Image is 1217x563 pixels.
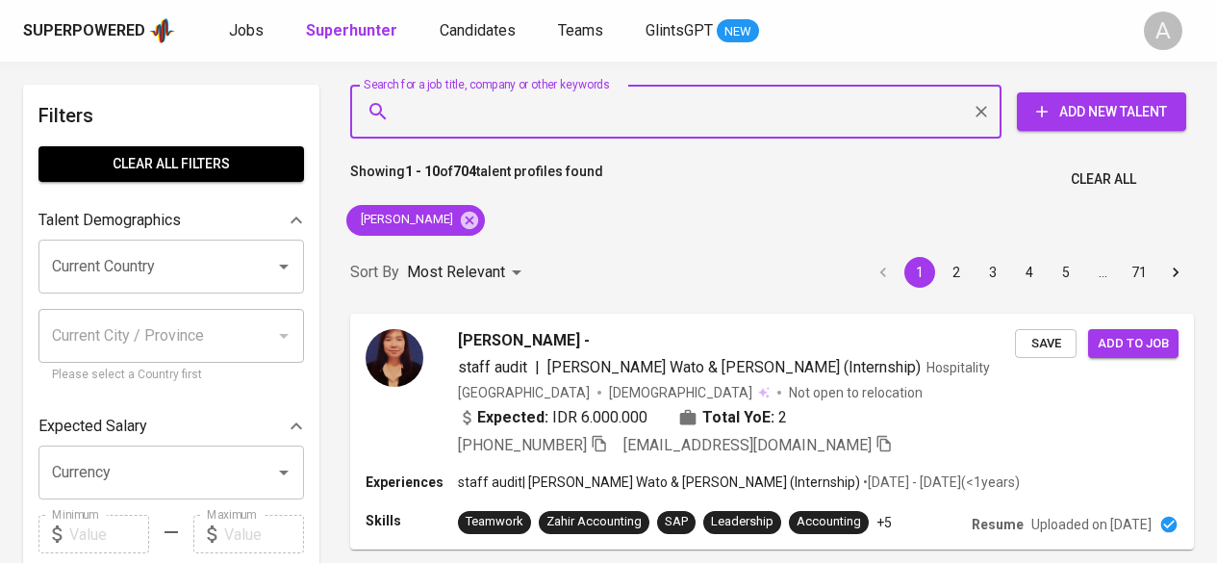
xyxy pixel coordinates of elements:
[1160,257,1191,288] button: Go to next page
[1051,257,1081,288] button: Go to page 5
[350,162,603,197] p: Showing of talent profiles found
[54,152,289,176] span: Clear All filters
[1015,329,1077,359] button: Save
[453,164,476,179] b: 704
[229,21,264,39] span: Jobs
[546,513,642,531] div: Zahir Accounting
[38,209,181,232] p: Talent Demographics
[458,406,647,429] div: IDR 6.000.000
[1124,257,1154,288] button: Go to page 71
[270,459,297,486] button: Open
[350,261,399,284] p: Sort By
[38,146,304,182] button: Clear All filters
[1144,12,1182,50] div: A
[306,19,401,43] a: Superhunter
[977,257,1008,288] button: Go to page 3
[407,255,528,291] div: Most Relevant
[458,383,590,402] div: [GEOGRAPHIC_DATA]
[38,201,304,240] div: Talent Demographics
[535,356,540,379] span: |
[477,406,548,429] b: Expected:
[558,21,603,39] span: Teams
[646,19,759,43] a: GlintsGPT NEW
[623,436,872,454] span: [EMAIL_ADDRESS][DOMAIN_NAME]
[407,261,505,284] p: Most Relevant
[366,473,458,492] p: Experiences
[904,257,935,288] button: page 1
[1032,100,1171,124] span: Add New Talent
[350,314,1194,550] a: [PERSON_NAME] -staff audit|[PERSON_NAME] Wato & [PERSON_NAME] (Internship)Hospitality[GEOGRAPHIC_...
[366,511,458,530] p: Skills
[458,329,590,352] span: [PERSON_NAME] -
[941,257,972,288] button: Go to page 2
[609,383,755,402] span: [DEMOGRAPHIC_DATA]
[466,513,523,531] div: Teamwork
[547,358,921,376] span: [PERSON_NAME] Wato & [PERSON_NAME] (Internship)
[1063,162,1144,197] button: Clear All
[1088,329,1179,359] button: Add to job
[69,515,149,553] input: Value
[972,515,1024,534] p: Resume
[306,21,397,39] b: Superhunter
[1031,515,1152,534] p: Uploaded on [DATE]
[797,513,861,531] div: Accounting
[558,19,607,43] a: Teams
[926,360,990,375] span: Hospitality
[38,100,304,131] h6: Filters
[440,19,520,43] a: Candidates
[346,211,465,229] span: [PERSON_NAME]
[229,19,267,43] a: Jobs
[366,329,423,387] img: f39f563dac38a5b91d5552303f9ee502.jpg
[1017,92,1186,131] button: Add New Talent
[646,21,713,39] span: GlintsGPT
[968,98,995,125] button: Clear
[52,366,291,385] p: Please select a Country first
[270,253,297,280] button: Open
[717,22,759,41] span: NEW
[1025,333,1067,355] span: Save
[1098,333,1169,355] span: Add to job
[23,16,175,45] a: Superpoweredapp logo
[702,406,774,429] b: Total YoE:
[224,515,304,553] input: Value
[38,407,304,446] div: Expected Salary
[23,20,145,42] div: Superpowered
[458,473,860,492] p: staff audit | [PERSON_NAME] Wato & [PERSON_NAME] (Internship)
[346,205,485,236] div: [PERSON_NAME]
[665,513,688,531] div: SAP
[458,436,587,454] span: [PHONE_NUMBER]
[149,16,175,45] img: app logo
[1087,263,1118,282] div: …
[38,415,147,438] p: Expected Salary
[405,164,440,179] b: 1 - 10
[711,513,773,531] div: Leadership
[778,406,787,429] span: 2
[1071,167,1136,192] span: Clear All
[440,21,516,39] span: Candidates
[789,383,923,402] p: Not open to relocation
[458,358,527,376] span: staff audit
[876,513,892,532] p: +5
[865,257,1194,288] nav: pagination navigation
[860,473,1020,492] p: • [DATE] - [DATE] ( <1 years )
[1014,257,1045,288] button: Go to page 4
